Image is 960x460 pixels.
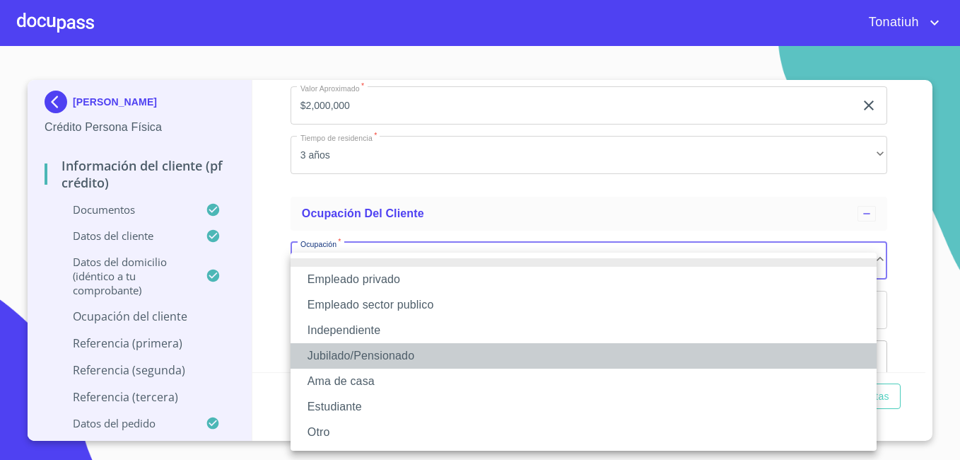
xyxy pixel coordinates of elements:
li: Ama de casa [291,369,877,394]
li: Otro [291,420,877,445]
li: Jubilado/Pensionado [291,343,877,369]
li: Independiente [291,318,877,343]
li: Estudiante [291,394,877,420]
li: Empleado privado [291,267,877,292]
li: Empleado sector publico [291,292,877,318]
